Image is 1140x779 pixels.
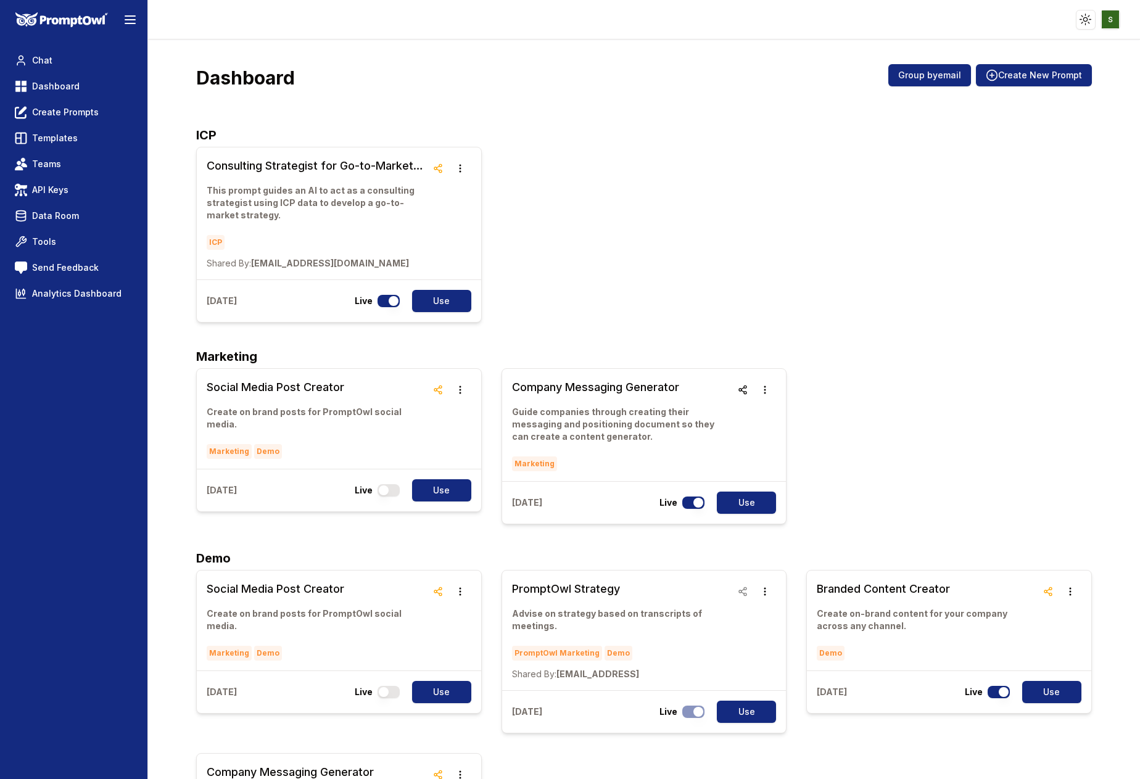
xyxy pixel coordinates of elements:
[10,127,138,149] a: Templates
[10,282,138,305] a: Analytics Dashboard
[10,257,138,279] a: Send Feedback
[207,379,426,396] h3: Social Media Post Creator
[512,379,732,396] h3: Company Messaging Generator
[512,406,732,443] p: Guide companies through creating their messaging and positioning document so they can create a co...
[717,492,776,514] button: Use
[659,706,677,718] p: Live
[207,157,426,175] h3: Consulting Strategist for Go-to-Market Planning
[207,608,426,632] p: Create on brand posts for PromptOwl social media.
[512,456,557,471] span: Marketing
[817,580,1036,598] h3: Branded Content Creator
[32,80,80,93] span: Dashboard
[1022,681,1081,703] button: Use
[32,106,99,118] span: Create Prompts
[254,646,282,661] span: Demo
[512,646,602,661] span: PromptOwl Marketing
[412,290,471,312] button: Use
[32,287,122,300] span: Analytics Dashboard
[254,444,282,459] span: Demo
[355,295,373,307] p: Live
[196,67,295,89] h3: Dashboard
[196,126,1091,144] h2: ICP
[976,64,1092,86] button: Create New Prompt
[605,646,632,661] span: Demo
[405,681,471,703] a: Use
[1015,681,1081,703] a: Use
[15,262,27,274] img: feedback
[10,205,138,227] a: Data Room
[207,646,252,661] span: Marketing
[32,236,56,248] span: Tools
[207,686,237,698] p: [DATE]
[10,49,138,72] a: Chat
[965,686,983,698] p: Live
[817,686,847,698] p: [DATE]
[512,497,542,509] p: [DATE]
[817,646,845,661] span: Demo
[412,681,471,703] button: Use
[32,54,52,67] span: Chat
[1102,10,1120,28] img: ACg8ocKzQA5sZIhSfHl4qZiZGWNIJ57aHua1iTAA8qHBENU3D3RYog=s96-c
[512,669,556,679] span: Shared By:
[412,479,471,501] button: Use
[512,608,732,632] p: Advise on strategy based on transcripts of meetings.
[207,484,237,497] p: [DATE]
[355,686,373,698] p: Live
[207,235,225,250] span: ICP
[512,668,732,680] p: [EMAIL_ADDRESS]
[32,158,61,170] span: Teams
[709,492,776,514] a: Use
[32,262,99,274] span: Send Feedback
[196,347,1091,366] h2: Marketing
[207,580,426,598] h3: Social Media Post Creator
[817,580,1036,661] a: Branded Content CreatorCreate on-brand content for your company across any channel.Demo
[888,64,971,86] button: Group byemail
[405,479,471,501] a: Use
[207,157,426,270] a: Consulting Strategist for Go-to-Market PlanningThis prompt guides an AI to act as a consulting st...
[207,257,426,270] p: [EMAIL_ADDRESS][DOMAIN_NAME]
[32,210,79,222] span: Data Room
[817,608,1036,632] p: Create on-brand content for your company across any channel.
[207,406,426,431] p: Create on brand posts for PromptOwl social media.
[32,184,68,196] span: API Keys
[709,701,776,723] a: Use
[207,379,426,459] a: Social Media Post CreatorCreate on brand posts for PromptOwl social media.MarketingDemo
[512,580,732,598] h3: PromptOwl Strategy
[10,75,138,97] a: Dashboard
[10,231,138,253] a: Tools
[10,101,138,123] a: Create Prompts
[196,549,1091,567] h2: Demo
[207,444,252,459] span: Marketing
[32,132,78,144] span: Templates
[10,153,138,175] a: Teams
[207,258,251,268] span: Shared By:
[207,184,426,221] p: This prompt guides an AI to act as a consulting strategist using ICP data to develop a go-to-mark...
[15,12,108,28] img: PromptOwl
[512,580,732,680] a: PromptOwl StrategyAdvise on strategy based on transcripts of meetings.PromptOwl MarketingDemoShar...
[355,484,373,497] p: Live
[717,701,776,723] button: Use
[207,295,237,307] p: [DATE]
[512,379,732,471] a: Company Messaging GeneratorGuide companies through creating their messaging and positioning docum...
[405,290,471,312] a: Use
[659,497,677,509] p: Live
[10,179,138,201] a: API Keys
[512,706,542,718] p: [DATE]
[207,580,426,661] a: Social Media Post CreatorCreate on brand posts for PromptOwl social media.MarketingDemo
